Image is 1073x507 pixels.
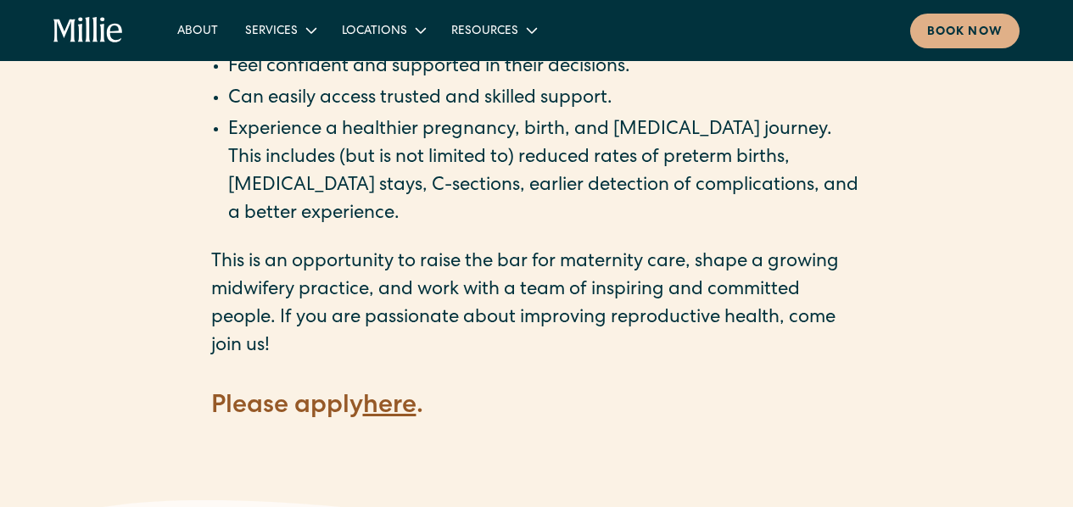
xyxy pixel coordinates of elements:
[245,23,298,41] div: Services
[910,14,1020,48] a: Book now
[211,249,863,361] p: This is an opportunity to raise the bar for maternity care, shape a growing midwifery practice, a...
[438,16,549,44] div: Resources
[228,54,863,82] li: Feel confident and supported in their decisions.
[342,23,407,41] div: Locations
[451,23,518,41] div: Resources
[164,16,232,44] a: About
[211,425,863,453] p: ‍
[228,86,863,114] li: Can easily access trusted and skilled support.
[363,394,416,420] a: here
[211,394,363,420] strong: Please apply
[228,117,863,229] li: Experience a healthier pregnancy, birth, and [MEDICAL_DATA] journey. This includes (but is not li...
[232,16,328,44] div: Services
[328,16,438,44] div: Locations
[53,17,123,44] a: home
[927,24,1003,42] div: Book now
[416,394,423,420] strong: .
[211,361,863,389] p: ‍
